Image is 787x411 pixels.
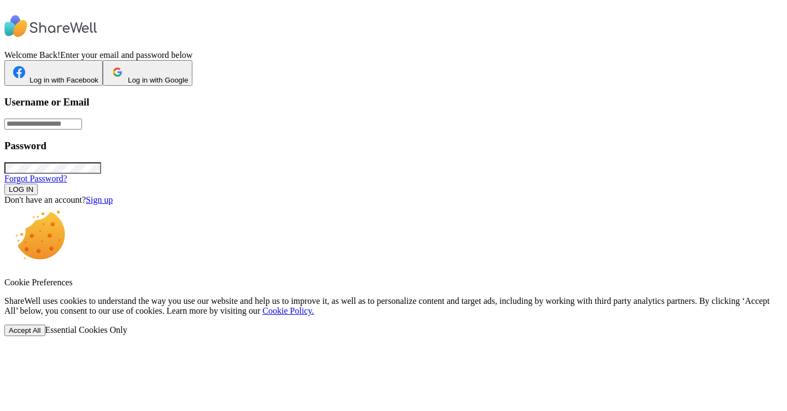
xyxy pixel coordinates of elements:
[4,4,97,48] img: ShareWell Logo
[45,325,127,334] span: Essential Cookies Only
[128,76,188,84] span: Log in with Google
[4,278,783,287] p: Cookie Preferences
[4,296,783,316] p: ShareWell uses cookies to understand the way you use our website and help us to improve it, as we...
[9,326,41,334] span: Accept All
[107,62,128,83] img: ShareWell Logomark
[4,184,38,195] button: LOG IN
[4,325,45,336] button: Accept All
[4,174,67,183] a: Forgot Password?
[103,60,192,86] button: Log in with Google
[60,50,192,60] span: Enter your email and password below
[4,60,103,86] button: Log in with Facebook
[4,140,783,152] h3: Password
[9,62,30,83] img: ShareWell Logomark
[4,96,783,108] h3: Username or Email
[9,185,33,193] span: LOG IN
[4,50,60,60] span: Welcome Back!
[30,76,98,84] span: Log in with Facebook
[86,195,113,204] a: Sign up
[4,195,86,204] span: Don't have an account?
[262,306,314,315] a: Cookie Policy.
